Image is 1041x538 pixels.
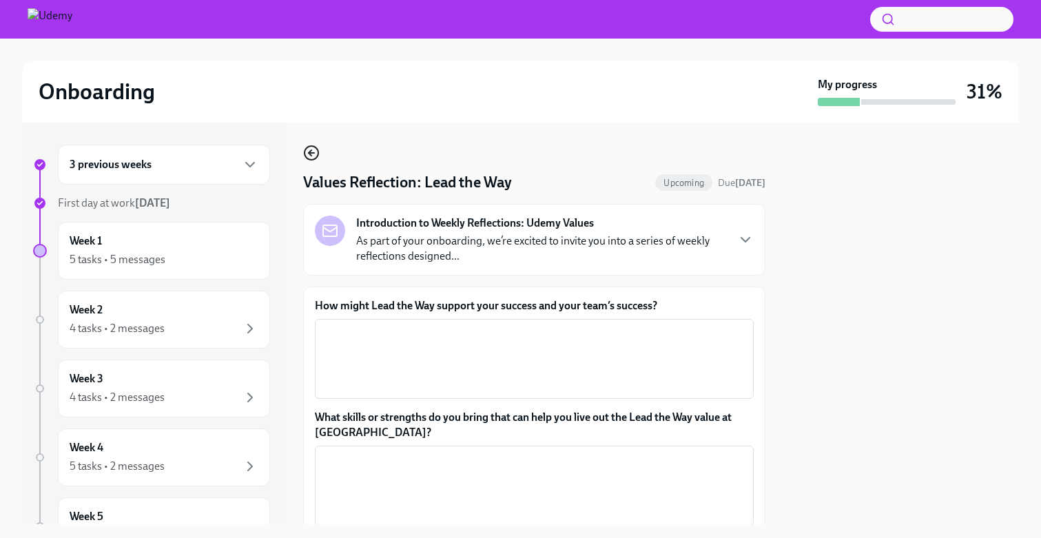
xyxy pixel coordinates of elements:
[33,360,270,417] a: Week 34 tasks • 2 messages
[70,252,165,267] div: 5 tasks • 5 messages
[135,196,170,209] strong: [DATE]
[70,234,102,249] h6: Week 1
[33,428,270,486] a: Week 45 tasks • 2 messages
[70,440,103,455] h6: Week 4
[70,459,165,474] div: 5 tasks • 2 messages
[33,222,270,280] a: Week 15 tasks • 5 messages
[356,234,726,264] p: As part of your onboarding, we’re excited to invite you into a series of weekly reflections desig...
[70,371,103,386] h6: Week 3
[356,216,594,231] strong: Introduction to Weekly Reflections: Udemy Values
[33,291,270,349] a: Week 24 tasks • 2 messages
[39,78,155,105] h2: Onboarding
[70,157,152,172] h6: 3 previous weeks
[28,8,72,30] img: Udemy
[735,177,765,189] strong: [DATE]
[33,196,270,211] a: First day at work[DATE]
[58,196,170,209] span: First day at work
[718,177,765,189] span: Due
[58,145,270,185] div: 3 previous weeks
[718,176,765,189] span: August 18th, 2025 10:00
[70,390,165,405] div: 4 tasks • 2 messages
[967,79,1002,104] h3: 31%
[315,410,754,440] label: What skills or strengths do you bring that can help you live out the Lead the Way value at [GEOGR...
[818,77,877,92] strong: My progress
[70,321,165,336] div: 4 tasks • 2 messages
[70,302,103,318] h6: Week 2
[303,172,512,193] h4: Values Reflection: Lead the Way
[315,298,754,313] label: How might Lead the Way support your success and your team’s success?
[70,509,103,524] h6: Week 5
[655,178,712,188] span: Upcoming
